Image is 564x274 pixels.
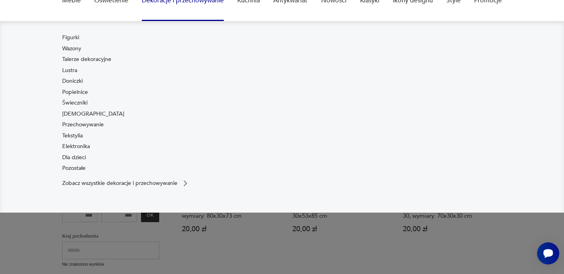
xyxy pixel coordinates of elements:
a: Lustra [62,67,77,74]
a: Wazony [62,45,81,53]
a: Tekstylia [62,132,83,140]
a: Figurki [62,34,79,42]
img: cfa44e985ea346226f89ee8969f25989.jpg [286,34,502,187]
a: Popielnice [62,88,88,96]
a: Talerze dekoracyjne [62,55,111,63]
a: Przechowywanie [62,121,104,129]
a: Dla dzieci [62,154,86,162]
a: Zobacz wszystkie dekoracje i przechowywanie [62,179,189,187]
a: Elektronika [62,143,90,150]
a: Pozostałe [62,164,86,172]
p: Zobacz wszystkie dekoracje i przechowywanie [62,181,177,186]
a: Doniczki [62,77,83,85]
iframe: Smartsupp widget button [537,242,559,264]
a: [DEMOGRAPHIC_DATA] [62,110,124,118]
a: Świeczniki [62,99,88,107]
